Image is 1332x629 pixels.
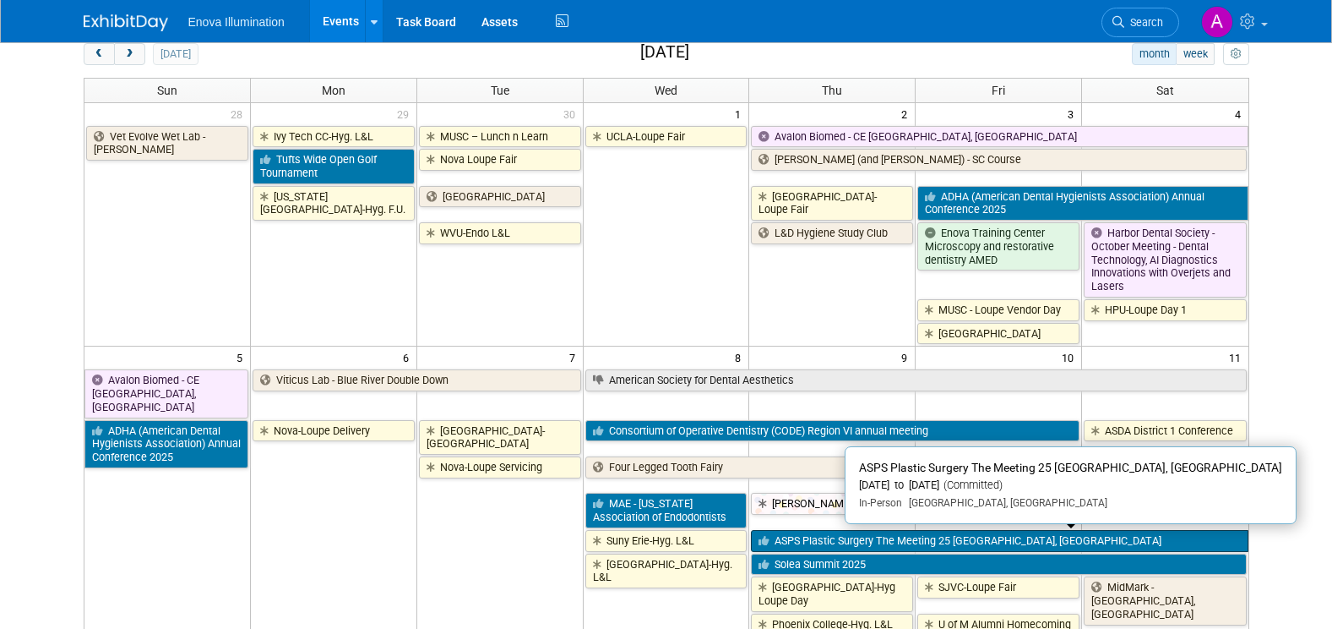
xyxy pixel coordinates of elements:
[1223,43,1248,65] button: myCustomButton
[395,103,416,124] span: 29
[917,577,1079,599] a: SJVC-Loupe Fair
[568,347,583,368] span: 7
[733,347,748,368] span: 8
[235,347,250,368] span: 5
[917,323,1079,345] a: [GEOGRAPHIC_DATA]
[751,554,1246,576] a: Solea Summit 2025
[733,103,748,124] span: 1
[84,43,115,65] button: prev
[939,479,1003,491] span: (Committed)
[751,493,1248,515] a: [PERSON_NAME] - OOO
[585,369,1247,391] a: American Society for Dental Aesthetics
[1066,103,1081,124] span: 3
[859,497,902,509] span: In-Person
[585,554,748,588] a: [GEOGRAPHIC_DATA]-Hyg. L&L
[1227,347,1248,368] span: 11
[585,530,748,552] a: Suny Erie-Hyg. L&L
[751,149,1246,171] a: [PERSON_NAME] (and [PERSON_NAME]) - SC Course
[751,577,913,611] a: [GEOGRAPHIC_DATA]-Hyg Loupe Day
[153,43,198,65] button: [DATE]
[253,420,415,442] a: Nova-Loupe Delivery
[1156,84,1174,97] span: Sat
[655,84,677,97] span: Wed
[419,420,581,455] a: [GEOGRAPHIC_DATA]-[GEOGRAPHIC_DATA]
[229,103,250,124] span: 28
[917,222,1079,271] a: Enova Training Center Microscopy and restorative dentistry AMED
[157,84,177,97] span: Sun
[253,149,415,183] a: Tufts Wide Open Golf Tournament
[751,530,1248,552] a: ASPS Plastic Surgery The Meeting 25 [GEOGRAPHIC_DATA], [GEOGRAPHIC_DATA]
[419,149,581,171] a: Nova Loupe Fair
[917,299,1079,321] a: MUSC - Loupe Vendor Day
[751,126,1248,148] a: Avalon Biomed - CE [GEOGRAPHIC_DATA], [GEOGRAPHIC_DATA]
[585,420,1080,442] a: Consortium of Operative Dentistry (CODE) Region VI annual meeting
[859,479,1282,493] div: [DATE] to [DATE]
[585,126,748,148] a: UCLA-Loupe Fair
[1084,420,1246,442] a: ASDA District 1 Conference
[188,15,285,29] span: Enova Illumination
[1084,299,1246,321] a: HPU-Loupe Day 1
[562,103,583,124] span: 30
[917,186,1248,221] a: ADHA (American Dental Hygienists Association) Annual Conference 2025
[1233,103,1248,124] span: 4
[900,103,915,124] span: 2
[751,186,913,221] a: [GEOGRAPHIC_DATA]-Loupe Fair
[253,186,415,221] a: [US_STATE][GEOGRAPHIC_DATA]-Hyg. F.U.
[902,497,1107,509] span: [GEOGRAPHIC_DATA], [GEOGRAPHIC_DATA]
[84,14,168,31] img: ExhibitDay
[322,84,345,97] span: Mon
[1176,43,1215,65] button: week
[401,347,416,368] span: 6
[751,222,913,244] a: L&D Hygiene Study Club
[1132,43,1177,65] button: month
[1084,222,1246,298] a: Harbor Dental Society - October Meeting - Dental Technology, AI Diagnostics Innovations with Over...
[419,222,581,244] a: WVU-Endo L&L
[640,43,689,62] h2: [DATE]
[859,461,1282,474] span: ASPS Plastic Surgery The Meeting 25 [GEOGRAPHIC_DATA], [GEOGRAPHIC_DATA]
[900,347,915,368] span: 9
[114,43,145,65] button: next
[1231,49,1242,60] i: Personalize Calendar
[491,84,509,97] span: Tue
[992,84,1005,97] span: Fri
[419,186,581,208] a: [GEOGRAPHIC_DATA]
[1084,577,1246,625] a: MidMark - [GEOGRAPHIC_DATA], [GEOGRAPHIC_DATA]
[822,84,842,97] span: Thu
[1124,16,1163,29] span: Search
[585,493,748,528] a: MAE - [US_STATE] Association of Endodontists
[419,126,581,148] a: MUSC – Lunch n Learn
[1060,347,1081,368] span: 10
[1101,8,1179,37] a: Search
[253,369,581,391] a: Viticus Lab - Blue River Double Down
[84,420,248,468] a: ADHA (American Dental Hygienists Association) Annual Conference 2025
[585,457,1080,479] a: Four Legged Tooth Fairy
[86,126,248,161] a: Vet Evolve Wet Lab - [PERSON_NAME]
[84,369,248,418] a: Avalon Biomed - CE [GEOGRAPHIC_DATA], [GEOGRAPHIC_DATA]
[253,126,415,148] a: Ivy Tech CC-Hyg. L&L
[1201,6,1233,38] img: Andrea Miller
[419,457,581,479] a: Nova-Loupe Servicing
